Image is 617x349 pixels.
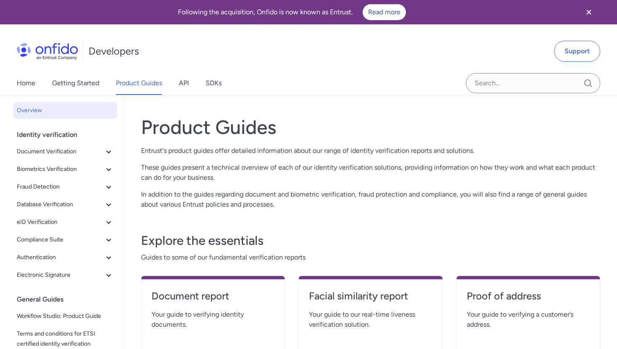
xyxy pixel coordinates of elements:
[17,217,104,227] span: eID Verification
[13,143,117,160] button: Document Verification
[466,73,600,93] input: Onfido search input field
[141,232,600,249] h3: Explore the essentials
[152,289,275,310] a: Document report
[17,71,35,95] a: Home
[17,252,104,262] span: Authentication
[141,252,600,262] span: Guides to some of our fundamental verification reports
[13,267,117,283] button: Electronic Signature
[573,2,604,23] button: Close banner
[309,289,432,310] a: Facial similarity report
[141,115,600,139] h1: Product Guides
[309,310,432,330] span: Your guide to our real-time liveness verification solution.
[17,126,120,143] div: Identity verification
[17,199,104,210] span: Database Verification
[141,146,600,156] p: Entrust's product guides offer detailed information about our range of identity verification repo...
[152,289,275,303] h4: Document report
[17,182,104,192] span: Fraud Detection
[17,291,120,308] div: General Guides
[13,178,117,195] button: Fraud Detection
[13,231,117,248] button: Compliance Suite
[17,235,104,245] span: Compliance Suite
[17,270,104,280] span: Electronic Signature
[13,249,117,266] button: Authentication
[10,4,573,20] div: Following the acquisition, Onfido is now known as Entrust.
[554,41,600,62] a: Support
[206,71,222,95] a: SDKs
[13,161,117,178] button: Biometrics Verification
[467,289,590,310] a: Proof of address
[141,163,600,183] p: These guides present a technical overview of each of our identity verification solutions, providi...
[467,310,590,330] span: Your guide to verifying a customer’s address.
[467,289,590,303] h4: Proof of address
[179,71,189,95] a: API
[13,308,117,325] a: Workflow Studio: Product Guide
[17,164,104,174] span: Biometrics Verification
[13,102,117,119] a: Overview
[89,45,139,58] h1: Developers
[17,147,104,157] span: Document Verification
[363,4,406,20] a: Read more
[17,329,114,349] span: Terms and conditions for ETSI certified identity verification
[116,71,162,95] a: Product Guides
[17,43,78,60] img: Onfido Logo
[13,196,117,213] button: Database Verification
[17,311,114,321] span: Workflow Studio: Product Guide
[584,7,594,17] svg: Close banner
[52,71,99,95] a: Getting Started
[13,214,117,231] button: eID Verification
[309,289,432,303] h4: Facial similarity report
[141,189,600,210] p: In addition to the guides regarding document and biometric verification, fraud protection and com...
[152,310,275,330] span: Your guide to verifying identity documents.
[17,105,114,115] span: Overview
